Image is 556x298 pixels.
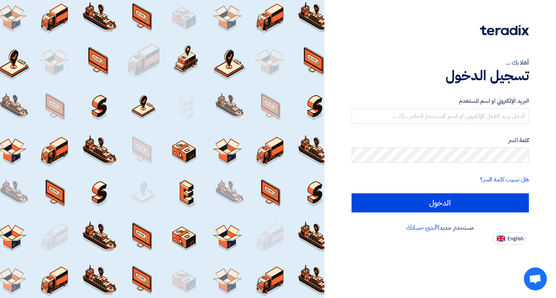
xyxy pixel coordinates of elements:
[497,236,505,241] img: en-US.png
[507,236,524,241] span: English
[352,58,529,67] div: أهلا بك ...
[352,109,529,124] input: أدخل بريد العمل الإلكتروني او اسم المستخدم الخاص بك ...
[352,223,529,232] div: مستخدم جديد؟
[352,193,529,212] input: الدخول
[352,97,529,105] label: البريد الإلكتروني او اسم المستخدم
[480,175,529,184] a: هل نسيت كلمة السر؟
[524,267,547,290] a: Open chat
[352,67,529,84] h1: تسجيل الدخول
[492,232,526,245] button: English
[352,136,529,145] label: كلمة السر
[480,25,529,36] img: Teradix logo
[406,223,436,232] a: أنشئ حسابك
